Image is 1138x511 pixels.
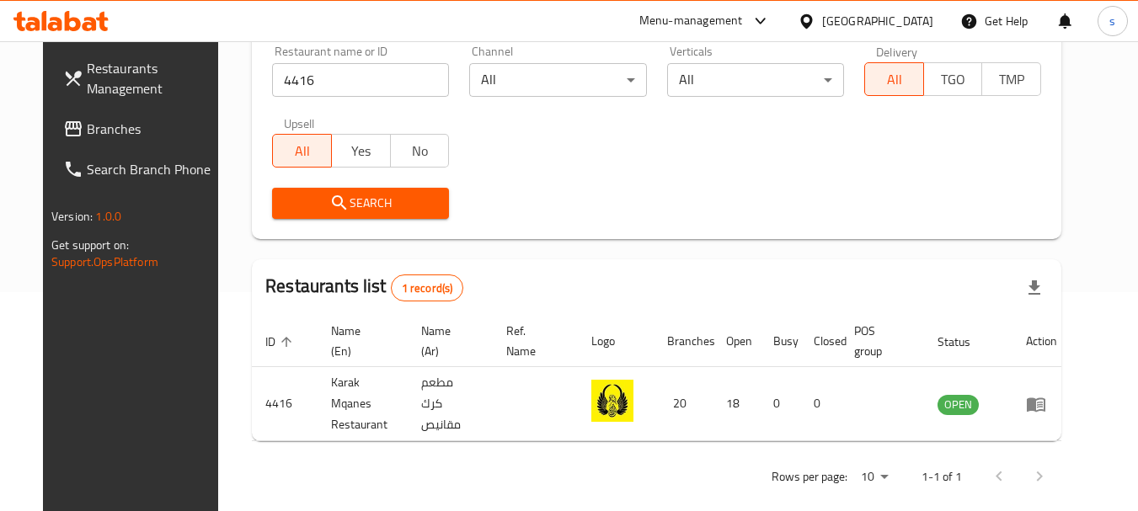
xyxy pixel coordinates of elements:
span: Yes [339,139,384,163]
table: enhanced table [252,316,1071,441]
a: Restaurants Management [50,48,233,109]
span: POS group [854,321,904,361]
th: Busy [760,316,800,367]
button: All [272,134,332,168]
div: Export file [1014,268,1055,308]
span: ID [265,332,297,352]
p: Rows per page: [772,466,847,487]
td: 0 [800,367,841,441]
th: Branches [654,316,713,367]
span: All [872,67,917,92]
span: Name (En) [331,321,387,361]
span: Get support on: [51,234,129,256]
img: Karak Mqanes Restaurant [591,380,633,422]
button: Yes [331,134,391,168]
th: Action [1012,316,1071,367]
a: Support.OpsPlatform [51,251,158,273]
div: OPEN [938,395,979,415]
button: TGO [923,62,983,96]
span: Restaurants Management [87,58,220,98]
td: 4416 [252,367,318,441]
div: Menu [1026,394,1057,414]
span: Search Branch Phone [87,159,220,179]
td: Karak Mqanes Restaurant [318,367,408,441]
div: [GEOGRAPHIC_DATA] [822,12,933,30]
p: 1-1 of 1 [922,466,962,487]
a: Branches [50,109,233,149]
div: Total records count [391,274,464,301]
span: Version: [51,205,93,227]
span: 1.0.0 [95,205,121,227]
span: Name (Ar) [421,321,473,361]
span: OPEN [938,395,979,414]
th: Logo [578,316,654,367]
label: Delivery [876,45,918,57]
span: 1 record(s) [392,280,463,296]
th: Open [713,316,760,367]
div: Rows per page: [854,465,895,490]
span: Search [286,193,435,214]
h2: Restaurants list [265,274,463,301]
a: Search Branch Phone [50,149,233,189]
span: TGO [931,67,976,92]
div: All [469,63,646,97]
td: 0 [760,367,800,441]
button: No [390,134,450,168]
span: TMP [989,67,1034,92]
input: Search for restaurant name or ID.. [272,63,449,97]
span: Status [938,332,992,352]
button: TMP [981,62,1041,96]
span: Ref. Name [506,321,558,361]
td: مطعم كرك مقانيص [408,367,493,441]
span: s [1109,12,1115,30]
td: 18 [713,367,760,441]
span: Branches [87,119,220,139]
label: Upsell [284,117,315,129]
th: Closed [800,316,841,367]
button: All [864,62,924,96]
span: No [398,139,443,163]
td: 20 [654,367,713,441]
button: Search [272,188,449,219]
span: All [280,139,325,163]
div: Menu-management [639,11,743,31]
div: All [667,63,844,97]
